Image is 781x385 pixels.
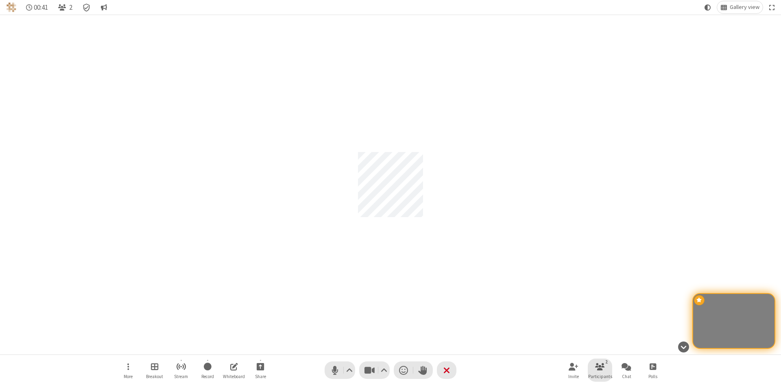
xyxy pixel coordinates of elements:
button: Audio settings [344,361,355,379]
button: Change layout [717,1,763,13]
span: 00:41 [34,4,48,11]
button: Send a reaction [394,361,413,379]
div: 2 [603,358,610,365]
span: Breakout [146,374,163,379]
button: Hide [675,337,692,357]
button: Conversation [97,1,110,13]
button: Open shared whiteboard [222,359,246,382]
button: Using system theme [701,1,714,13]
button: Open poll [641,359,665,382]
span: Polls [648,374,657,379]
button: Mute (Alt+A) [325,361,355,379]
span: Gallery view [730,4,759,11]
span: Participants [588,374,612,379]
span: Record [201,374,214,379]
button: Start recording [195,359,220,382]
span: 2 [69,4,72,11]
img: QA Selenium DO NOT DELETE OR CHANGE [7,2,16,12]
button: Start sharing [248,359,273,382]
button: Open menu [116,359,140,382]
button: Open participant list [588,359,612,382]
span: Whiteboard [223,374,245,379]
div: Meeting details Encryption enabled [79,1,94,13]
button: End or leave meeting [437,361,456,379]
button: Start streaming [169,359,193,382]
span: Stream [174,374,188,379]
button: Invite participants (Alt+I) [561,359,586,382]
button: Fullscreen [766,1,778,13]
span: Chat [622,374,631,379]
div: Timer [23,1,52,13]
span: More [124,374,133,379]
button: Video setting [379,361,390,379]
span: Invite [568,374,579,379]
button: Stop video (Alt+V) [359,361,390,379]
span: Share [255,374,266,379]
button: Manage Breakout Rooms [142,359,167,382]
button: Open participant list [55,1,76,13]
button: Raise hand [413,361,433,379]
button: Open chat [614,359,639,382]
